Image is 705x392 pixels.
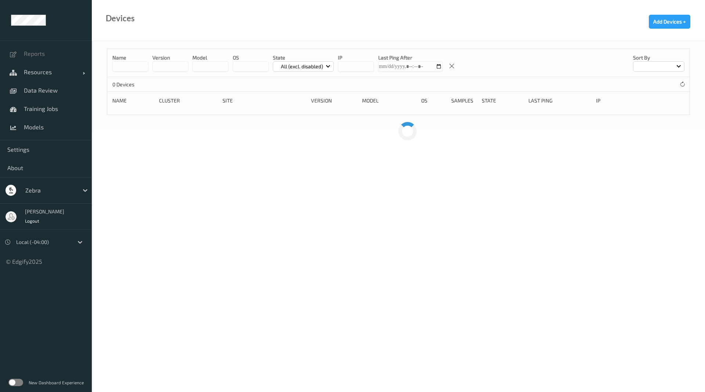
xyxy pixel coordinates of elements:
[528,97,591,104] div: Last Ping
[649,15,690,29] button: Add Devices +
[223,97,306,104] div: Site
[159,97,217,104] div: Cluster
[362,97,416,104] div: Model
[273,54,334,61] p: State
[451,97,476,104] div: Samples
[311,97,357,104] div: version
[596,97,646,104] div: ip
[192,54,228,61] p: model
[421,97,446,104] div: OS
[378,54,442,61] p: Last Ping After
[338,54,374,61] p: IP
[112,54,148,61] p: Name
[112,81,167,88] p: 0 Devices
[233,54,269,61] p: OS
[633,54,684,61] p: Sort by
[106,15,135,22] div: Devices
[152,54,188,61] p: version
[482,97,523,104] div: State
[112,97,154,104] div: Name
[278,63,326,70] p: All (excl. disabled)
